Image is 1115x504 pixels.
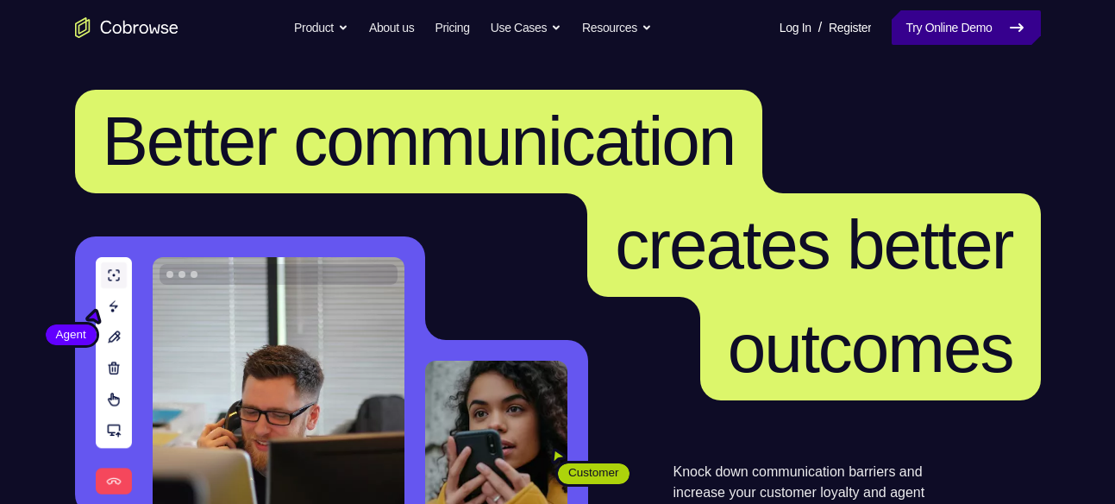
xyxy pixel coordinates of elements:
span: outcomes [728,310,1013,387]
a: About us [369,10,414,45]
a: Pricing [435,10,469,45]
span: creates better [615,206,1012,283]
a: Log In [780,10,811,45]
a: Go to the home page [75,17,179,38]
span: / [818,17,822,38]
button: Use Cases [491,10,561,45]
a: Try Online Demo [892,10,1040,45]
a: Register [829,10,871,45]
span: Better communication [103,103,736,180]
button: Product [294,10,348,45]
button: Resources [582,10,652,45]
